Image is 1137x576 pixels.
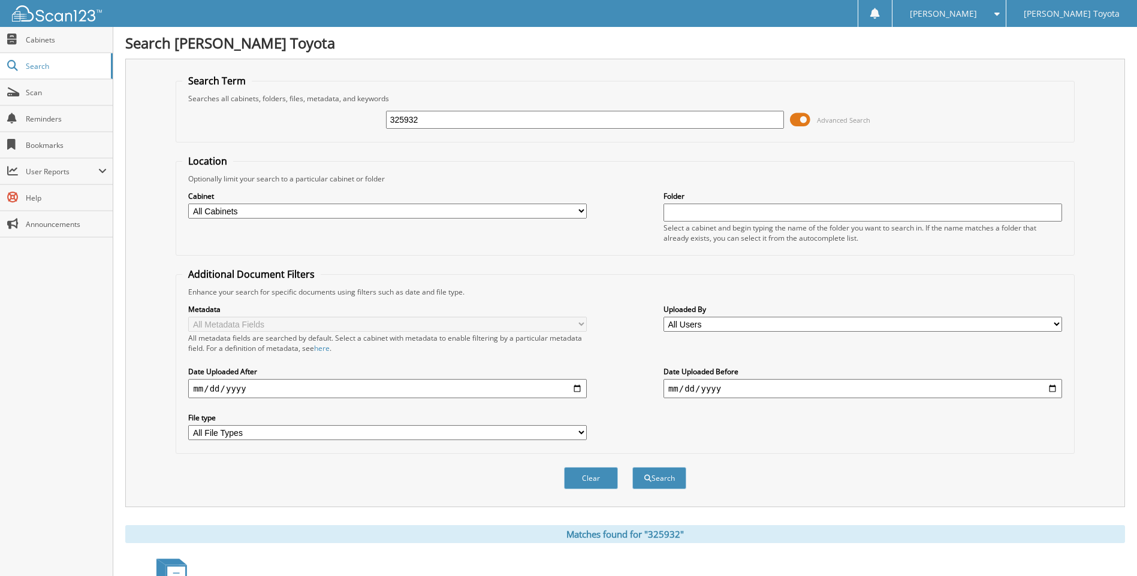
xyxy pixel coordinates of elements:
[188,304,587,314] label: Metadata
[26,166,98,177] span: User Reports
[182,93,1067,104] div: Searches all cabinets, folders, files, metadata, and keywords
[26,87,107,98] span: Scan
[12,5,102,22] img: scan123-logo-white.svg
[663,379,1062,398] input: end
[125,33,1125,53] h1: Search [PERSON_NAME] Toyota
[188,333,587,353] div: All metadata fields are searched by default. Select a cabinet with metadata to enable filtering b...
[182,154,233,168] legend: Location
[663,304,1062,314] label: Uploaded By
[26,193,107,203] span: Help
[1024,10,1120,17] span: [PERSON_NAME] Toyota
[26,35,107,45] span: Cabinets
[188,191,587,201] label: Cabinet
[182,268,321,281] legend: Additional Document Filters
[182,74,252,87] legend: Search Term
[188,379,587,398] input: start
[182,174,1067,184] div: Optionally limit your search to a particular cabinet or folder
[910,10,977,17] span: [PERSON_NAME]
[663,223,1062,243] div: Select a cabinet and begin typing the name of the folder you want to search in. If the name match...
[125,525,1125,543] div: Matches found for "325932"
[564,467,618,489] button: Clear
[182,287,1067,297] div: Enhance your search for specific documents using filters such as date and file type.
[26,219,107,229] span: Announcements
[26,140,107,150] span: Bookmarks
[188,413,587,423] label: File type
[188,366,587,377] label: Date Uploaded After
[663,366,1062,377] label: Date Uploaded Before
[817,116,870,125] span: Advanced Search
[314,343,330,353] a: here
[632,467,686,489] button: Search
[26,61,105,71] span: Search
[663,191,1062,201] label: Folder
[26,114,107,124] span: Reminders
